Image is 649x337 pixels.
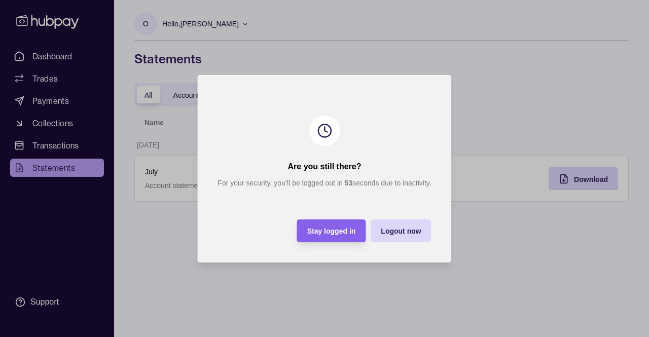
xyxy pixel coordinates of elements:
span: Stay logged in [307,227,356,235]
p: For your security, you’ll be logged out in seconds due to inactivity. [218,177,431,189]
span: Logout now [381,227,421,235]
button: Stay logged in [297,219,366,242]
h2: Are you still there? [288,161,362,172]
button: Logout now [371,219,431,242]
strong: 53 [345,179,353,187]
